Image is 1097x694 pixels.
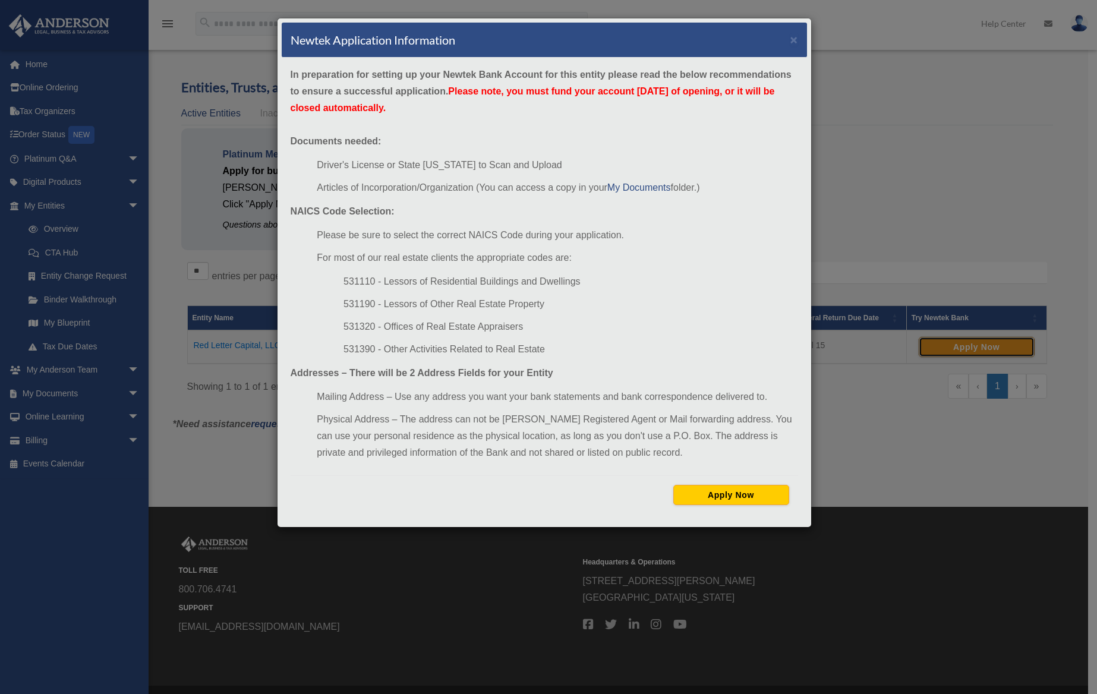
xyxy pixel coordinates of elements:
h4: Newtek Application Information [291,31,455,48]
li: 531110 - Lessors of Residential Buildings and Dwellings [343,273,797,290]
button: × [790,33,798,46]
strong: Documents needed: [291,136,382,146]
li: Driver's License or State [US_STATE] to Scan and Upload [317,157,797,173]
li: Mailing Address – Use any address you want your bank statements and bank correspondence delivered... [317,389,797,405]
li: 531390 - Other Activities Related to Real Estate [343,341,797,358]
a: My Documents [607,182,671,193]
li: Physical Address – The address can not be [PERSON_NAME] Registered Agent or Mail forwarding addre... [317,411,797,461]
li: Articles of Incorporation/Organization (You can access a copy in your folder.) [317,179,797,196]
span: Please note, you must fund your account [DATE] of opening, or it will be closed automatically. [291,86,775,113]
button: Apply Now [673,485,789,505]
strong: Addresses – There will be 2 Address Fields for your Entity [291,368,553,378]
strong: NAICS Code Selection: [291,206,395,216]
li: For most of our real estate clients the appropriate codes are: [317,250,797,266]
strong: In preparation for setting up your Newtek Bank Account for this entity please read the below reco... [291,70,792,113]
li: 531320 - Offices of Real Estate Appraisers [343,318,797,335]
li: Please be sure to select the correct NAICS Code during your application. [317,227,797,244]
li: 531190 - Lessors of Other Real Estate Property [343,296,797,313]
